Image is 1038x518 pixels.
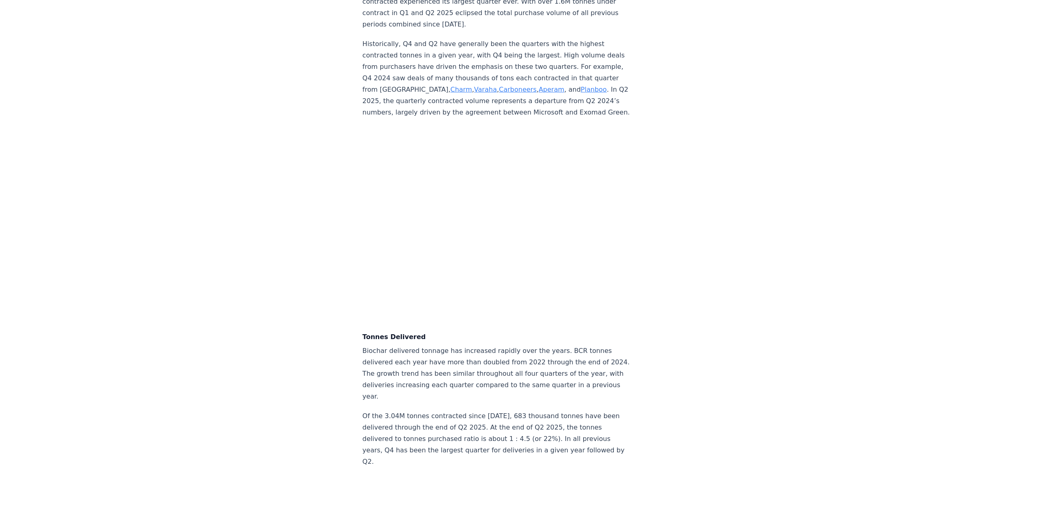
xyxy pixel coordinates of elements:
a: Aperam [538,86,564,93]
p: Historically, Q4 and Q2 have generally been the quarters with the highest contracted tonnes in a ... [363,38,633,118]
p: Biochar delivered tonnage has increased rapidly over the years. BCR tonnes delivered each year ha... [363,345,633,402]
h4: Tonnes Delivered [363,332,633,342]
a: Charm [450,86,472,93]
a: Varaha [474,86,497,93]
iframe: Stacked column chart [363,126,633,322]
p: Of the 3.04M tonnes contracted since [DATE], 683 thousand tonnes have been delivered through the ... [363,410,633,467]
a: Planboo [581,86,607,93]
a: Carboneers [499,86,536,93]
